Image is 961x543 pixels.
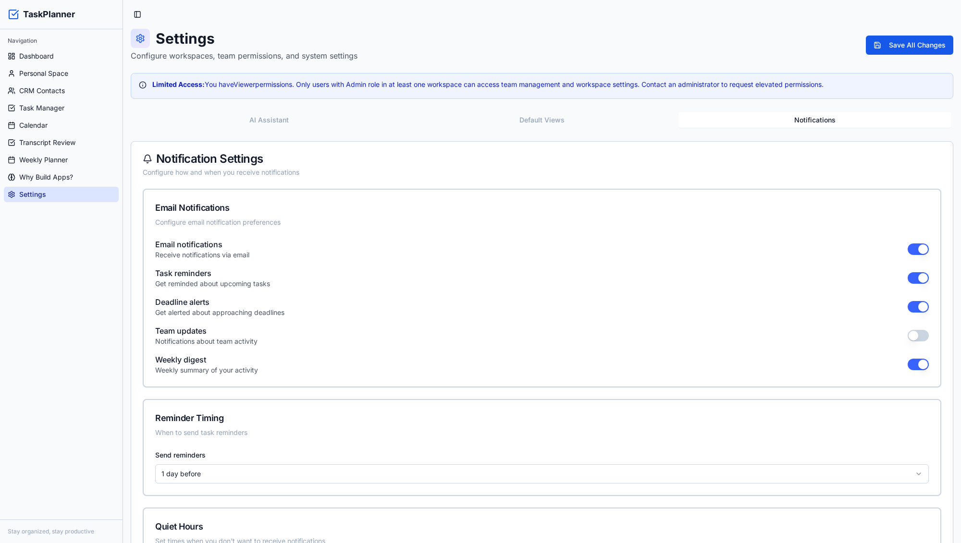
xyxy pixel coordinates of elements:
[8,528,115,535] div: Stay organized, stay productive
[143,153,941,165] div: Notification Settings
[155,520,929,533] div: Quiet Hours
[19,190,46,199] span: Settings
[155,451,206,459] label: Send reminders
[155,411,929,425] div: Reminder Timing
[155,201,929,215] div: Email Notifications
[23,8,75,21] h1: TaskPlanner
[19,172,73,182] span: Why Build Apps?
[155,279,270,289] p: Get reminded about upcoming tasks
[19,155,68,165] span: Weekly Planner
[155,337,258,346] p: Notifications about team activity
[133,112,406,128] button: AI Assistant
[19,51,54,61] span: Dashboard
[155,240,222,249] label: Email notifications
[131,50,357,61] p: Configure workspaces, team permissions, and system settings
[4,169,119,185] a: Why Build Apps?
[155,355,206,364] label: Weekly digest
[4,100,119,116] a: Task Manager
[19,86,65,96] span: CRM Contacts
[678,112,951,128] button: Notifications
[155,217,929,227] div: Configure email notification preferences
[155,268,211,278] label: Task reminders
[4,187,119,202] a: Settings
[406,112,678,128] button: Default Views
[866,36,953,55] button: Save All Changes
[131,29,357,48] h1: Settings
[4,152,119,168] a: Weekly Planner
[19,138,75,147] span: Transcript Review
[155,326,207,336] label: Team updates
[19,103,64,113] span: Task Manager
[4,33,119,48] div: Navigation
[155,428,929,437] div: When to send task reminders
[143,168,941,177] div: Configure how and when you receive notifications
[19,69,68,78] span: Personal Space
[155,297,209,307] label: Deadline alerts
[155,250,249,260] p: Receive notifications via email
[4,48,119,64] a: Dashboard
[139,80,945,89] div: You have Viewer permissions. Only users with Admin role in at least one workspace can access team...
[155,365,258,375] p: Weekly summary of your activity
[155,308,284,317] p: Get alerted about approaching deadlines
[4,83,119,98] a: CRM Contacts
[4,135,119,150] a: Transcript Review
[4,118,119,133] a: Calendar
[152,80,205,88] strong: Limited Access:
[19,121,48,130] span: Calendar
[4,66,119,81] a: Personal Space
